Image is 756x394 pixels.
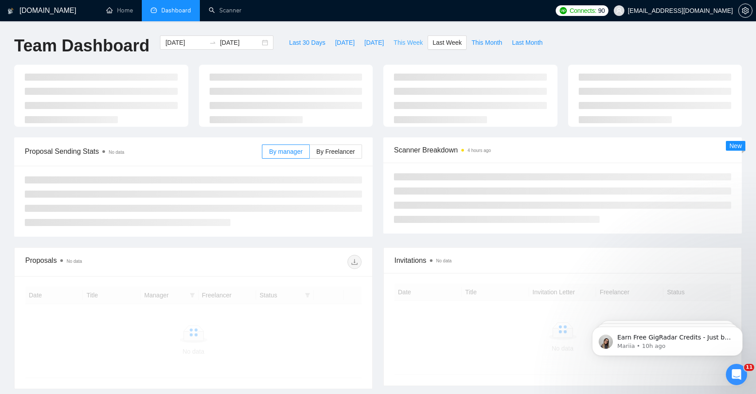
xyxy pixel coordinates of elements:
span: No data [109,150,124,155]
h1: Team Dashboard [14,35,149,56]
img: logo [8,4,14,18]
button: [DATE] [330,35,359,50]
div: Proposals [25,255,194,269]
time: 4 hours ago [468,148,491,153]
span: Last Month [512,38,542,47]
span: 90 [598,6,605,16]
span: This Week [394,38,423,47]
a: searchScanner [209,7,242,14]
input: End date [220,38,260,47]
span: dashboard [151,7,157,13]
span: Last Week [433,38,462,47]
span: No data [436,258,452,263]
span: 11 [744,364,754,371]
button: Last Week [428,35,467,50]
span: swap-right [209,39,216,46]
span: Scanner Breakdown [394,144,731,156]
span: to [209,39,216,46]
span: By manager [269,148,302,155]
span: New [729,142,742,149]
a: setting [738,7,752,14]
span: Dashboard [161,7,191,14]
button: setting [738,4,752,18]
button: Last Month [507,35,547,50]
button: [DATE] [359,35,389,50]
button: Last 30 Days [284,35,330,50]
span: Proposal Sending Stats [25,146,262,157]
button: This Month [467,35,507,50]
span: Connects: [569,6,596,16]
span: Invitations [394,255,731,266]
img: upwork-logo.png [560,7,567,14]
iframe: Intercom live chat [726,364,747,385]
button: This Week [389,35,428,50]
span: This Month [472,38,502,47]
iframe: Intercom notifications message [579,308,756,370]
span: setting [739,7,752,14]
a: homeHome [106,7,133,14]
span: No data [66,259,82,264]
span: user [616,8,622,14]
span: [DATE] [364,38,384,47]
span: By Freelancer [316,148,355,155]
input: Start date [165,38,206,47]
span: [DATE] [335,38,355,47]
span: Last 30 Days [289,38,325,47]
